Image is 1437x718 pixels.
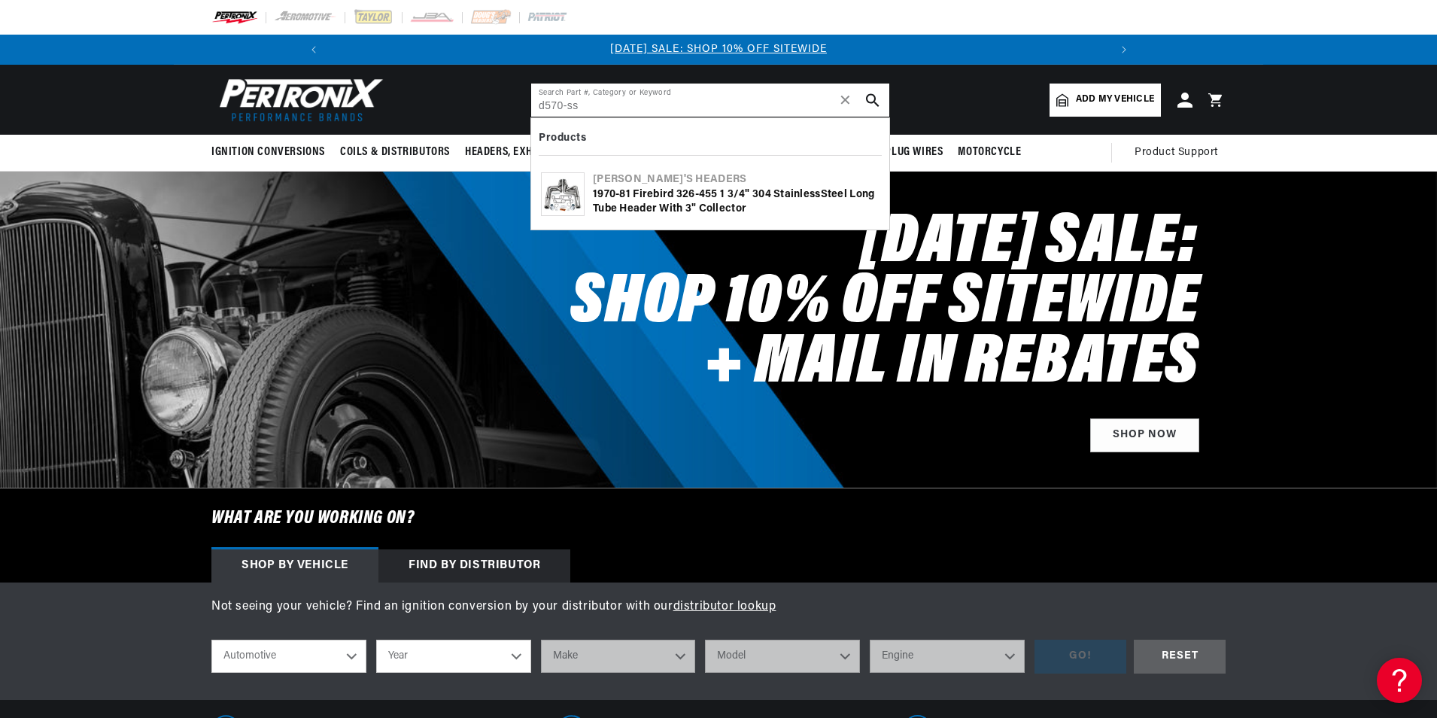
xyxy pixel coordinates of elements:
div: RESET [1134,640,1226,674]
a: [DATE] SALE: SHOP 10% OFF SITEWIDE [610,44,827,55]
span: Coils & Distributors [340,145,450,160]
img: Pertronix [211,74,384,126]
div: Announcement [329,41,1109,58]
span: Ignition Conversions [211,145,325,160]
div: [PERSON_NAME]'s Headers [593,172,880,187]
a: distributor lookup [673,601,776,613]
div: 1970-81 Firebird 326-455 1 3/4" 304 Stainle Steel Long Tube Header with 3" Collector [593,187,880,217]
select: Year [376,640,531,673]
span: Product Support [1135,145,1218,161]
select: Model [705,640,860,673]
select: Engine [870,640,1025,673]
summary: Product Support [1135,135,1226,171]
summary: Spark Plug Wires [844,135,951,170]
span: Spark Plug Wires [852,145,943,160]
slideshow-component: Translation missing: en.sections.announcements.announcement_bar [174,35,1263,65]
input: Search Part #, Category or Keyword [531,84,889,117]
p: Not seeing your vehicle? Find an ignition conversion by your distributor with our [211,598,1226,617]
h6: What are you working on? [174,488,1263,549]
summary: Coils & Distributors [333,135,457,170]
button: Translation missing: en.sections.announcements.next_announcement [1109,35,1139,65]
b: ss [810,189,821,200]
summary: Headers, Exhausts & Components [457,135,649,170]
span: Add my vehicle [1076,93,1154,107]
summary: Motorcycle [950,135,1028,170]
img: 1970-81 Firebird 326-455 1 3/4" 304 Stainless Steel Long Tube Header with 3" Collector [542,178,584,211]
span: Motorcycle [958,145,1021,160]
button: search button [856,84,889,117]
div: 1 of 3 [329,41,1109,58]
select: Make [541,640,696,673]
select: Ride Type [211,640,366,673]
summary: Ignition Conversions [211,135,333,170]
div: Shop by vehicle [211,549,378,583]
a: Shop Now [1090,418,1199,452]
h2: [DATE] SALE: SHOP 10% OFF SITEWIDE + MAIL IN REBATES [556,214,1199,394]
a: Add my vehicle [1050,84,1161,117]
b: Products [539,132,586,144]
span: Headers, Exhausts & Components [465,145,641,160]
button: Translation missing: en.sections.announcements.previous_announcement [299,35,329,65]
div: Find by Distributor [378,549,570,583]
